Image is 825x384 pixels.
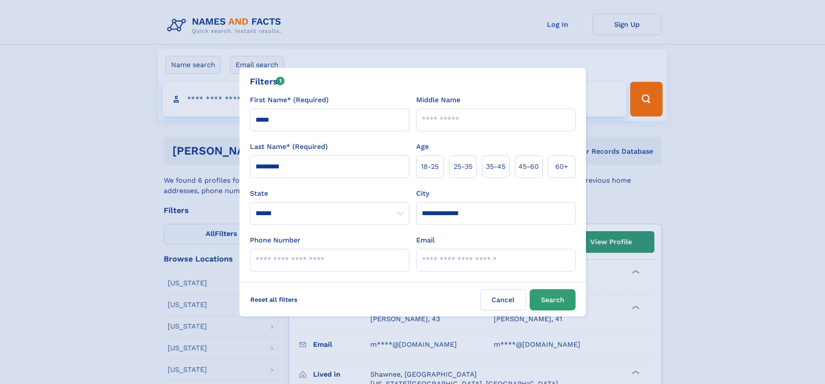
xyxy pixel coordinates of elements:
[416,188,429,199] label: City
[530,289,576,310] button: Search
[416,142,429,152] label: Age
[421,161,439,172] span: 18‑25
[453,161,472,172] span: 25‑35
[518,161,539,172] span: 45‑60
[245,289,303,310] label: Reset all filters
[250,188,409,199] label: State
[480,289,526,310] label: Cancel
[250,235,301,245] label: Phone Number
[416,95,460,105] label: Middle Name
[555,161,568,172] span: 60+
[250,95,329,105] label: First Name* (Required)
[250,75,285,88] div: Filters
[250,142,328,152] label: Last Name* (Required)
[416,235,435,245] label: Email
[486,161,505,172] span: 35‑45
